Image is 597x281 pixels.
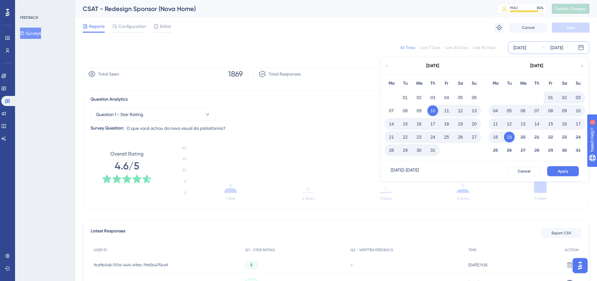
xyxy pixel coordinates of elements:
[302,196,314,201] text: 2 Stars
[118,23,146,30] span: Configuration
[445,45,468,50] div: Last 30 Days
[350,262,462,268] div: -
[490,145,501,156] button: 25
[541,228,582,238] button: Export CSV
[462,183,464,189] tspan: 5
[91,227,125,239] span: Latest Responses
[400,92,411,103] button: 01
[469,119,479,129] button: 20
[426,80,440,87] div: Th
[507,166,541,176] button: Cancel
[414,145,424,156] button: 30
[400,105,411,116] button: 08
[552,4,589,14] button: Publish Changes
[518,145,528,156] button: 27
[545,105,556,116] button: 08
[518,119,528,129] button: 13
[573,92,584,103] button: 03
[427,132,438,142] button: 24
[228,69,243,79] span: 1869
[530,62,543,70] div: [DATE]
[559,145,570,156] button: 30
[94,247,107,252] span: USER ID
[545,145,556,156] button: 29
[490,105,501,116] button: 04
[226,196,236,201] text: 1 Star
[504,105,515,116] button: 05
[269,70,301,78] span: Total Responses
[98,70,119,78] span: Total Seen
[44,3,45,8] div: 1
[565,247,579,252] span: ACTION
[453,80,467,87] div: Sa
[15,2,39,9] span: Need Help?
[469,247,476,252] span: TIME
[522,25,535,30] span: Cancel
[427,145,438,156] button: 31
[513,44,526,51] div: [DATE]
[469,132,479,142] button: 27
[400,145,411,156] button: 29
[530,80,544,87] div: Th
[559,105,570,116] button: 09
[489,80,502,87] div: Mo
[427,92,438,103] button: 03
[184,191,186,195] tspan: 0
[532,105,542,116] button: 07
[386,132,397,142] button: 21
[455,119,466,129] button: 19
[20,28,41,39] button: Surveys
[398,80,412,87] div: Tu
[558,80,571,87] div: Sa
[473,45,495,50] div: Last 90 Days
[504,119,515,129] button: 12
[504,145,515,156] button: 26
[127,125,226,132] span: O que você achou do novo visual da plataforma?
[110,150,144,158] span: Overall Rating
[400,119,411,129] button: 15
[573,119,584,129] button: 17
[547,166,579,176] button: Apply
[350,247,393,252] span: Q2 - WRITTEN FEEDBACK
[504,132,515,142] button: 19
[558,169,568,174] span: Apply
[441,105,452,116] button: 11
[385,80,398,87] div: Mo
[455,105,466,116] button: 12
[229,182,232,188] tspan: 6
[91,125,124,132] div: Survey Question:
[306,186,310,192] tspan: 0
[559,92,570,103] button: 02
[467,80,481,87] div: Su
[427,105,438,116] button: 10
[545,92,556,103] button: 01
[391,166,419,176] div: [DATE] - [DATE]
[441,132,452,142] button: 25
[414,132,424,142] button: 23
[386,105,397,116] button: 07
[427,119,438,129] button: 17
[380,196,392,201] text: 3 Stars
[440,80,453,87] div: Fr
[518,132,528,142] button: 20
[160,23,171,30] span: Editor
[571,256,589,275] iframe: UserGuiding AI Assistant Launcher
[412,80,426,87] div: We
[414,92,424,103] button: 02
[441,92,452,103] button: 04
[182,168,186,172] tspan: 30
[426,62,439,70] div: [DATE]
[516,80,530,87] div: We
[83,4,481,13] div: CSAT - Redesign Sponsor (Nova Home)
[566,25,575,30] span: Save
[545,119,556,129] button: 15
[532,119,542,129] button: 14
[509,23,547,33] button: Cancel
[552,23,589,33] button: Save
[183,179,186,184] tspan: 15
[455,92,466,103] button: 05
[385,186,386,192] tspan: 1
[552,231,571,236] span: Export CSV
[510,5,518,10] div: MAU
